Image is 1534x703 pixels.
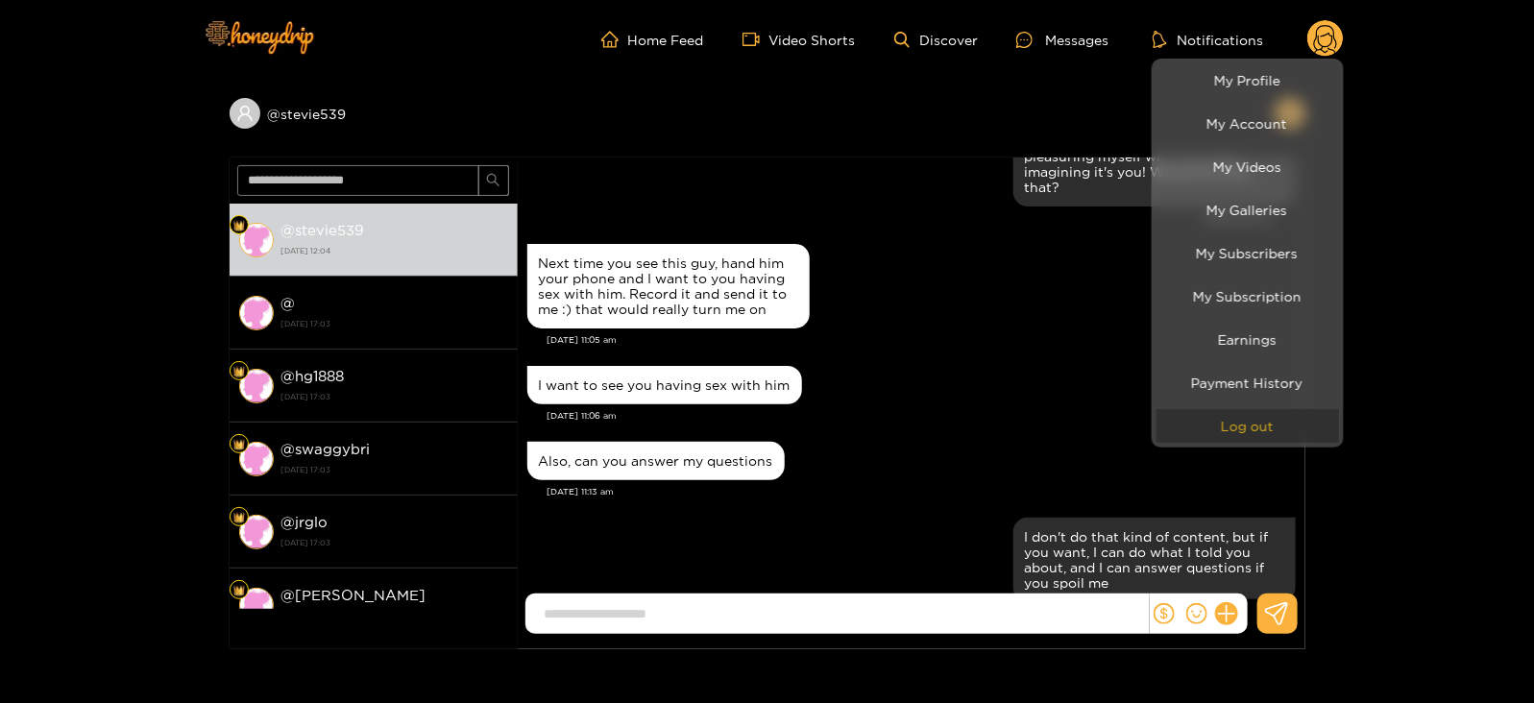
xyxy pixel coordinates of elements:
a: My Videos [1157,150,1339,183]
a: Payment History [1157,366,1339,400]
a: My Profile [1157,63,1339,97]
a: My Galleries [1157,193,1339,227]
a: My Account [1157,107,1339,140]
a: Earnings [1157,323,1339,356]
a: My Subscription [1157,279,1339,313]
a: My Subscribers [1157,236,1339,270]
button: Log out [1157,409,1339,443]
